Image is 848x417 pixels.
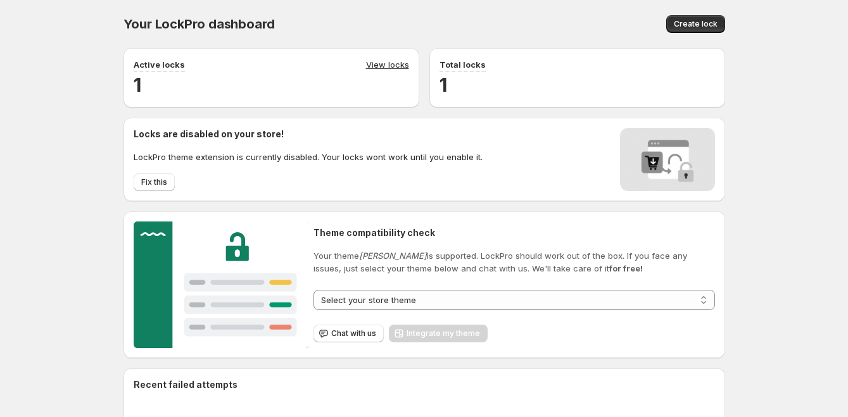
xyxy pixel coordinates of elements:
img: Customer support [134,221,309,348]
span: Chat with us [331,328,376,339]
p: Your theme is supported. LockPro should work out of the box. If you face any issues, just select ... [313,249,714,275]
em: [PERSON_NAME] [359,251,427,261]
a: View locks [366,58,409,72]
p: LockPro theme extension is currently disabled. Your locks wont work until you enable it. [134,151,483,163]
strong: for free! [609,263,643,273]
h2: Theme compatibility check [313,227,714,239]
p: Total locks [440,58,486,71]
img: Locks disabled [620,128,715,191]
span: Fix this [141,177,167,187]
span: Your LockPro dashboard [123,16,275,32]
p: Active locks [134,58,185,71]
button: Chat with us [313,325,384,342]
h2: Locks are disabled on your store! [134,128,483,140]
h2: Recent failed attempts [134,378,237,391]
button: Create lock [666,15,725,33]
span: Create lock [674,19,718,29]
h2: 1 [134,72,409,97]
h2: 1 [440,72,715,97]
button: Fix this [134,173,175,191]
